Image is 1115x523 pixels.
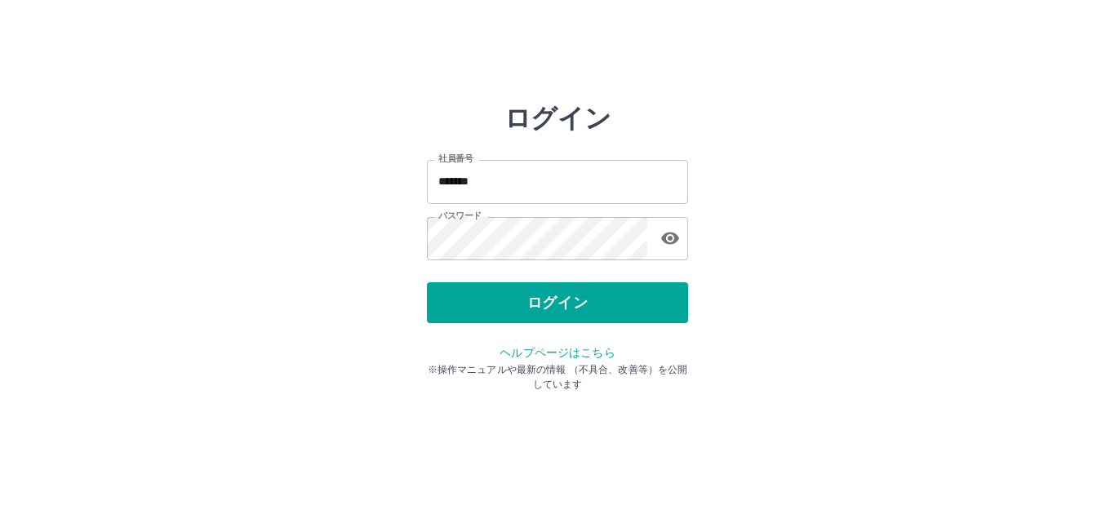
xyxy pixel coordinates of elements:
[438,153,473,165] label: 社員番号
[427,362,688,392] p: ※操作マニュアルや最新の情報 （不具合、改善等）を公開しています
[438,210,482,222] label: パスワード
[427,282,688,323] button: ログイン
[500,346,615,359] a: ヘルプページはこちら
[504,103,611,134] h2: ログイン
